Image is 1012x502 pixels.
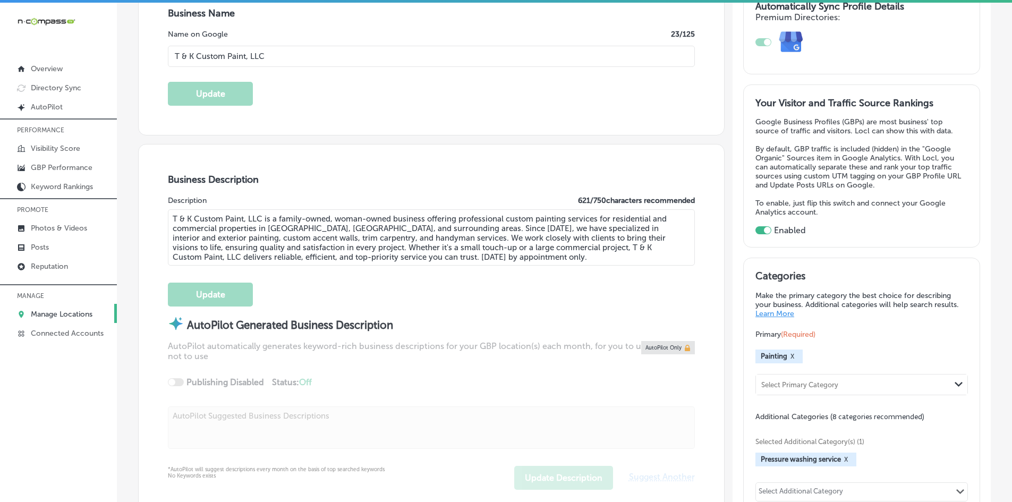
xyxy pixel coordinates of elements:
p: Google Business Profiles (GBPs) are most business' top source of traffic and visitors. Locl can s... [755,117,968,135]
input: Enter Location Name [168,46,695,67]
p: Visibility Score [31,144,80,153]
span: Additional Categories [755,412,924,421]
h3: Automatically Sync Profile Details [755,1,968,12]
strong: AutoPilot Generated Business Description [187,319,393,331]
img: 660ab0bf-5cc7-4cb8-ba1c-48b5ae0f18e60NCTV_CLogo_TV_Black_-500x88.png [17,16,75,27]
div: Select Primary Category [761,380,838,388]
label: Enabled [774,225,806,235]
p: Posts [31,243,49,252]
a: Learn More [755,309,794,318]
img: autopilot-icon [168,316,184,331]
span: Selected Additional Category(s) (1) [755,438,960,446]
h3: Categories [755,270,968,286]
span: (Required) [781,330,815,339]
span: Primary [755,330,815,339]
button: Update [168,283,253,307]
p: By default, GBP traffic is included (hidden) in the "Google Organic" Sources item in Google Analy... [755,144,968,190]
p: Overview [31,64,63,73]
p: Make the primary category the best choice for describing your business. Additional categories wil... [755,291,968,318]
h3: Your Visitor and Traffic Source Rankings [755,97,968,109]
p: AutoPilot [31,103,63,112]
span: Painting [761,352,787,360]
p: Directory Sync [31,83,81,92]
label: Name on Google [168,30,228,39]
label: Description [168,196,207,205]
span: Pressure washing service [761,455,841,463]
textarea: T & K Custom Paint, LLC is a family-owned, woman-owned business offering professional custom pain... [168,209,695,266]
h3: Business Name [168,7,695,19]
p: Reputation [31,262,68,271]
button: Update [168,82,253,106]
p: Photos & Videos [31,224,87,233]
div: Select Additional Category [759,487,843,499]
p: To enable, just flip this switch and connect your Google Analytics account. [755,199,968,217]
p: Keyword Rankings [31,182,93,191]
h4: Premium Directories: [755,12,968,22]
button: X [841,455,851,464]
button: X [787,352,797,361]
p: Connected Accounts [31,329,104,338]
p: Manage Locations [31,310,92,319]
label: 621 / 750 characters recommended [578,196,695,205]
p: GBP Performance [31,163,92,172]
img: e7ababfa220611ac49bdb491a11684a6.png [771,22,811,62]
span: (8 categories recommended) [830,412,924,422]
label: 23 /125 [671,30,695,39]
h3: Business Description [168,174,695,185]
